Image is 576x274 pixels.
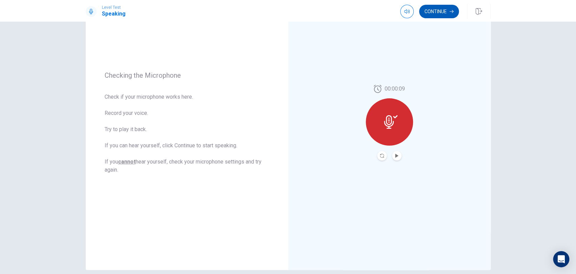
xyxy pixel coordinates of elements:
[118,158,136,165] u: cannot
[553,251,569,267] div: Open Intercom Messenger
[105,93,269,174] span: Check if your microphone works here. Record your voice. Try to play it back. If you can hear your...
[392,151,402,160] button: Play Audio
[419,5,459,18] button: Continue
[102,5,126,10] span: Level Test
[385,85,405,93] span: 00:00:09
[105,71,269,79] span: Checking the Microphone
[377,151,387,160] button: Record Again
[102,10,126,18] h1: Speaking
